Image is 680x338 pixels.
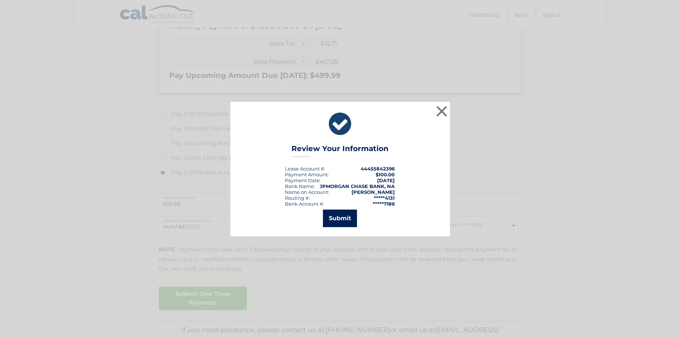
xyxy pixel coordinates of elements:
div: Lease Account #: [285,166,326,172]
div: : [285,177,321,183]
div: Routing #: [285,195,310,201]
span: $100.00 [376,172,395,177]
button: Submit [323,210,357,227]
span: Payment Date [285,177,320,183]
div: Name on Account: [285,189,330,195]
div: Bank Name: [285,183,315,189]
div: Payment Amount: [285,172,329,177]
div: Bank Account #: [285,201,324,207]
h3: Review Your Information [291,144,389,157]
button: × [435,104,449,119]
span: [DATE] [378,177,395,183]
strong: JPMORGAN CHASE BANK, NA [320,183,395,189]
strong: [PERSON_NAME] [352,189,395,195]
strong: 44455842396 [361,166,395,172]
